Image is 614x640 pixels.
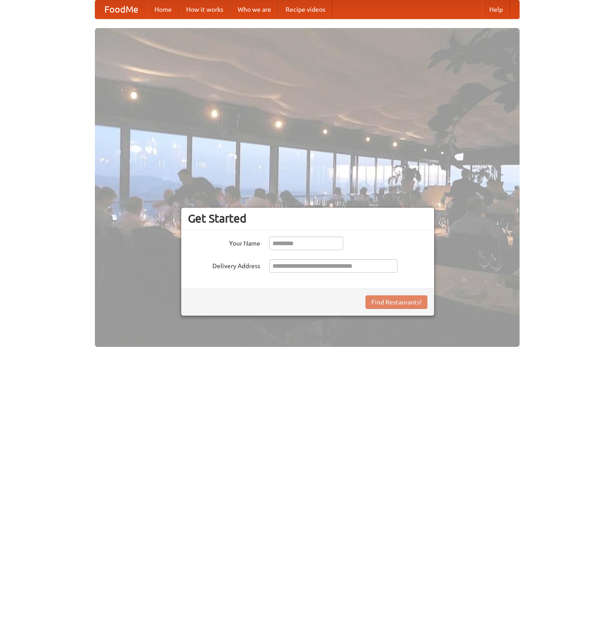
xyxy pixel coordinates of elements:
[147,0,179,19] a: Home
[278,0,333,19] a: Recipe videos
[95,0,147,19] a: FoodMe
[188,237,260,248] label: Your Name
[188,212,427,225] h3: Get Started
[366,295,427,309] button: Find Restaurants!
[230,0,278,19] a: Who we are
[179,0,230,19] a: How it works
[482,0,510,19] a: Help
[188,259,260,270] label: Delivery Address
